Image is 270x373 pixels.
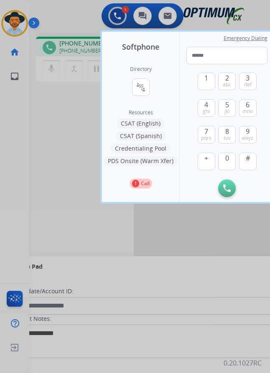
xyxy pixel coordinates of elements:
button: 5jkl [218,99,236,117]
span: Resources [129,109,153,116]
button: 2abc [218,73,236,90]
button: 1 [198,73,215,90]
span: + [204,153,208,163]
button: 3def [239,73,257,90]
button: 9wxyz [239,126,257,144]
span: 9 [246,126,250,136]
button: 0 [218,153,236,170]
span: # [246,153,250,163]
span: def [244,81,252,88]
span: Softphone [122,41,159,53]
button: CSAT (Spanish) [116,131,166,141]
button: 8tuv [218,126,236,144]
span: abc [223,81,231,88]
mat-icon: connect_without_contact [136,82,146,92]
span: 4 [204,100,208,110]
span: 8 [225,126,229,136]
span: 7 [204,126,208,136]
span: 3 [246,73,250,83]
span: Emergency Dialing [224,35,267,42]
button: CSAT (English) [117,118,165,129]
span: pqrs [201,135,211,141]
button: + [198,153,215,170]
button: 4ghi [198,99,215,117]
button: 1Call [130,179,152,189]
span: wxyz [242,135,253,141]
button: PDS Onsite (Warm Xfer) [104,156,178,166]
span: 6 [246,100,250,110]
span: 5 [225,100,229,110]
span: 0 [225,153,229,163]
span: 2 [225,73,229,83]
p: Call [141,180,150,187]
img: call-button [223,184,231,192]
span: jkl [224,108,229,115]
button: Credentialing Pool [111,144,171,154]
button: # [239,153,257,170]
h2: Directory [130,66,152,73]
p: 0.20.1027RC [224,358,262,368]
span: 1 [204,73,208,83]
button: 7pqrs [198,126,215,144]
span: ghi [203,108,210,115]
p: 1 [132,180,139,187]
span: tuv [224,135,231,141]
span: mno [242,108,253,115]
button: 6mno [239,99,257,117]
